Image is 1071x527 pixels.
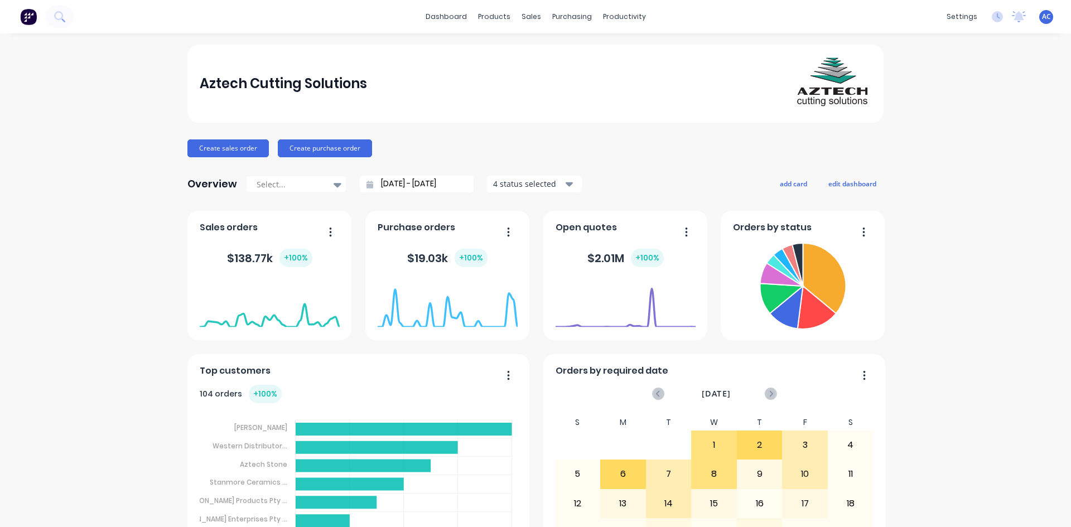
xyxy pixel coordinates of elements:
[828,414,874,431] div: S
[200,385,282,403] div: 104 orders
[547,8,597,25] div: purchasing
[597,8,652,25] div: productivity
[646,414,692,431] div: T
[601,460,645,488] div: 6
[210,477,287,487] tspan: Stanmore Ceramics ...
[516,8,547,25] div: sales
[782,414,828,431] div: F
[702,388,731,400] span: [DATE]
[737,460,782,488] div: 9
[20,8,37,25] img: Factory
[420,8,472,25] a: dashboard
[378,221,455,234] span: Purchase orders
[187,139,269,157] button: Create sales order
[647,490,691,518] div: 14
[455,249,488,267] div: + 100 %
[737,490,782,518] div: 16
[783,460,827,488] div: 10
[181,496,287,505] tspan: [PERSON_NAME] Products Pty ...
[487,176,582,192] button: 4 status selected
[733,221,812,234] span: Orders by status
[692,431,736,459] div: 1
[200,221,258,234] span: Sales orders
[187,173,237,195] div: Overview
[773,176,814,191] button: add card
[279,249,312,267] div: + 100 %
[691,414,737,431] div: W
[793,45,871,123] img: Aztech Cutting Solutions
[493,178,563,190] div: 4 status selected
[737,431,782,459] div: 2
[173,514,287,524] tspan: [PERSON_NAME] Enterprises Pty ...
[556,221,617,234] span: Open quotes
[821,176,884,191] button: edit dashboard
[692,490,736,518] div: 15
[941,8,983,25] div: settings
[556,460,600,488] div: 5
[200,72,367,95] div: Aztech Cutting Solutions
[600,414,646,431] div: M
[472,8,516,25] div: products
[631,249,664,267] div: + 100 %
[1042,12,1051,22] span: AC
[240,459,287,468] tspan: Aztech Stone
[227,249,312,267] div: $ 138.77k
[249,385,282,403] div: + 100 %
[828,460,873,488] div: 11
[647,460,691,488] div: 7
[692,460,736,488] div: 8
[278,139,372,157] button: Create purchase order
[587,249,664,267] div: $ 2.01M
[828,490,873,518] div: 18
[407,249,488,267] div: $ 19.03k
[555,414,601,431] div: S
[737,414,783,431] div: T
[783,490,827,518] div: 17
[601,490,645,518] div: 13
[783,431,827,459] div: 3
[556,490,600,518] div: 12
[213,441,287,451] tspan: Western Distributor...
[828,431,873,459] div: 4
[234,423,287,432] tspan: [PERSON_NAME]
